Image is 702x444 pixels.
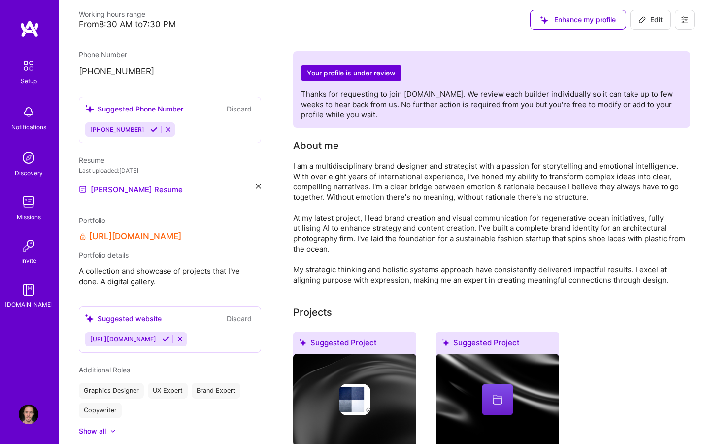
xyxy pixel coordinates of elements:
[150,126,158,133] i: Accept
[165,126,172,133] i: Reject
[79,19,261,30] div: From 8:30 AM to 7:30 PM
[301,65,401,81] h2: Your profile is under review
[540,15,616,25] span: Enhance my profile
[19,148,38,168] img: discovery
[17,212,41,222] div: Missions
[85,314,94,323] i: icon SuggestedTeams
[79,50,127,59] span: Phone Number
[90,335,156,343] span: [URL][DOMAIN_NAME]
[224,103,255,114] button: Discard
[192,383,240,399] div: Brand Expert
[11,122,46,132] div: Notifications
[293,161,687,285] div: I am a multidisciplinary brand designer and strategist with a passion for storytelling and emotio...
[19,236,38,256] img: Invite
[85,105,94,113] i: icon SuggestedTeams
[339,384,370,415] img: Company logo
[16,405,41,424] a: User Avatar
[293,138,339,153] div: About me
[19,102,38,122] img: bell
[79,156,104,164] span: Resume
[79,216,105,224] span: Portfolio
[256,184,261,189] i: icon Close
[19,192,38,212] img: teamwork
[638,15,663,25] span: Edit
[79,403,122,418] div: Copywriter
[85,104,183,114] div: Suggested Phone Number
[85,313,162,324] div: Suggested website
[15,168,43,178] div: Discovery
[301,89,673,119] span: Thanks for requesting to join [DOMAIN_NAME]. We review each builder individually so it can take u...
[442,339,449,346] i: icon SuggestedTeams
[79,383,144,399] div: Graphics Designer
[79,250,261,260] div: Portfolio details
[18,55,39,76] img: setup
[5,299,53,310] div: [DOMAIN_NAME]
[89,231,181,242] a: [URL][DOMAIN_NAME]
[293,332,416,358] div: Suggested Project
[79,185,87,193] img: Resume
[79,366,130,374] span: Additional Roles
[90,126,144,133] span: [PHONE_NUMBER]
[630,10,671,30] button: Edit
[21,76,37,86] div: Setup
[79,266,261,287] span: A collection and showcase of projects that I've done. A digital gallery.
[299,339,306,346] i: icon SuggestedTeams
[79,184,183,195] a: [PERSON_NAME] Resume
[19,280,38,299] img: guide book
[148,383,188,399] div: UX Expert
[21,256,36,266] div: Invite
[79,426,106,436] div: Show all
[79,165,261,176] div: Last uploaded: [DATE]
[224,313,255,324] button: Discard
[79,10,145,18] span: Working hours range
[162,335,169,343] i: Accept
[530,10,626,30] button: Enhance my profile
[436,332,559,358] div: Suggested Project
[176,335,184,343] i: Reject
[79,66,261,77] p: [PHONE_NUMBER]
[19,405,38,424] img: User Avatar
[293,305,332,320] div: Projects
[540,16,548,24] i: icon SuggestedTeams
[20,20,39,37] img: logo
